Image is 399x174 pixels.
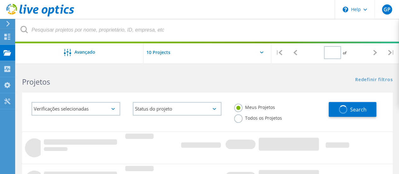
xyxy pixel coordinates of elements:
div: Verificações selecionadas [32,102,120,116]
svg: \n [343,7,348,12]
span: Avançado [74,50,95,54]
span: Search [350,106,366,113]
label: Todos os Projetos [234,114,282,120]
label: Meus Projetos [234,104,275,110]
button: Search [329,102,376,117]
div: | [271,41,287,64]
a: Redefinir filtros [355,77,393,83]
b: Projetos [22,77,50,87]
span: of [343,50,346,56]
a: Live Optics Dashboard [6,13,74,18]
span: GP [383,7,390,12]
div: | [383,41,399,64]
div: Status do projeto [133,102,221,116]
